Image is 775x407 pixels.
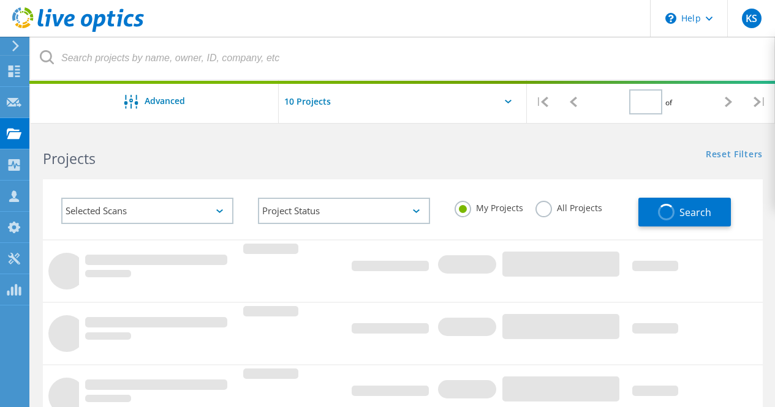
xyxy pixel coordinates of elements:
[744,80,775,124] div: |
[665,97,672,108] span: of
[706,150,763,160] a: Reset Filters
[258,198,430,224] div: Project Status
[12,26,144,34] a: Live Optics Dashboard
[638,198,731,226] button: Search
[665,13,676,24] svg: \n
[535,201,602,212] label: All Projects
[455,201,523,212] label: My Projects
[679,206,711,219] span: Search
[43,149,96,168] b: Projects
[527,80,558,124] div: |
[746,13,757,23] span: KS
[145,97,185,105] span: Advanced
[61,198,233,224] div: Selected Scans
